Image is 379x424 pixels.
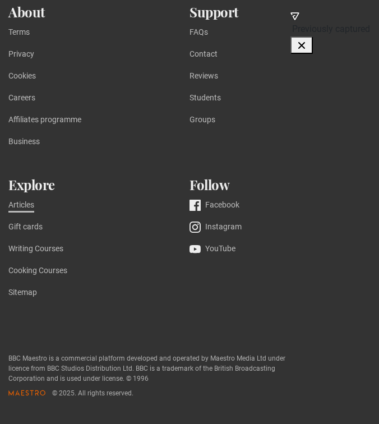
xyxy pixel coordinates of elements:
[8,265,67,278] a: Cooking Courses
[189,92,221,105] a: Students
[8,287,37,300] a: Sitemap
[8,26,30,40] a: Terms
[8,176,189,195] h2: Explore
[189,26,208,40] a: FAQs
[189,114,215,127] a: Groups
[8,389,48,397] svg: Maestro logo
[189,3,371,22] h2: Support
[8,136,40,149] a: Business
[52,388,133,398] span: © 2025. All rights reserved.
[8,3,189,22] h2: About
[189,221,242,234] a: Instagram
[8,353,289,384] p: BBC Maestro is a commercial platform developed and operated by Maestro Media Ltd under licence fr...
[8,48,34,62] a: Privacy
[8,70,36,84] a: Cookies
[8,114,81,127] a: Affiliates programme
[189,176,371,195] h2: Follow
[189,70,218,84] a: Reviews
[8,92,35,105] a: Careers
[189,243,235,256] a: YouTube
[8,243,63,256] a: Writing Courses
[189,199,239,213] a: Facebook
[189,48,218,62] a: Contact
[8,221,43,234] a: Gift cards
[8,3,371,326] nav: Footer
[8,199,34,213] a: Articles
